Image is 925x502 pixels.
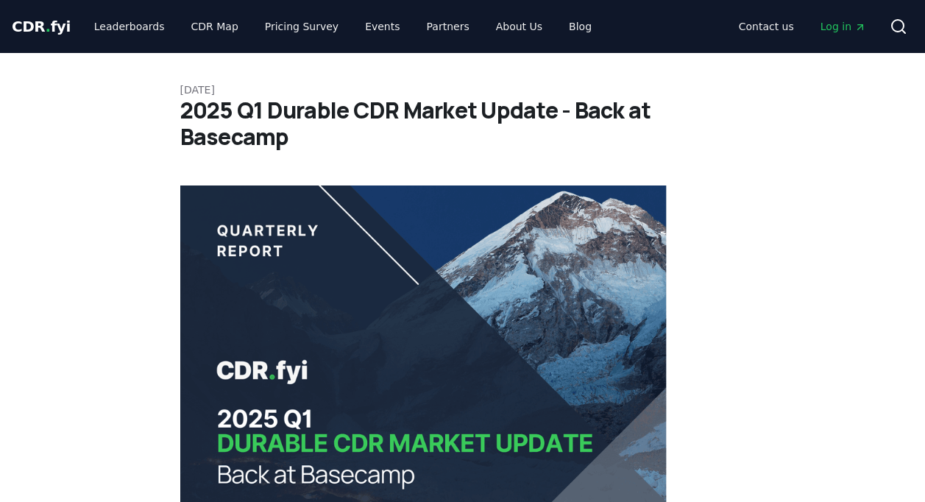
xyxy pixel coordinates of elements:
a: Blog [557,13,603,40]
a: Pricing Survey [253,13,350,40]
a: Events [353,13,411,40]
p: [DATE] [180,82,745,97]
nav: Main [727,13,878,40]
a: About Us [484,13,554,40]
a: CDR Map [180,13,250,40]
h1: 2025 Q1 Durable CDR Market Update - Back at Basecamp [180,97,745,150]
span: . [46,18,51,35]
span: Log in [821,19,866,34]
a: Log in [809,13,878,40]
a: Leaderboards [82,13,177,40]
nav: Main [82,13,603,40]
a: Partners [415,13,481,40]
a: CDR.fyi [12,16,71,37]
a: Contact us [727,13,806,40]
span: CDR fyi [12,18,71,35]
